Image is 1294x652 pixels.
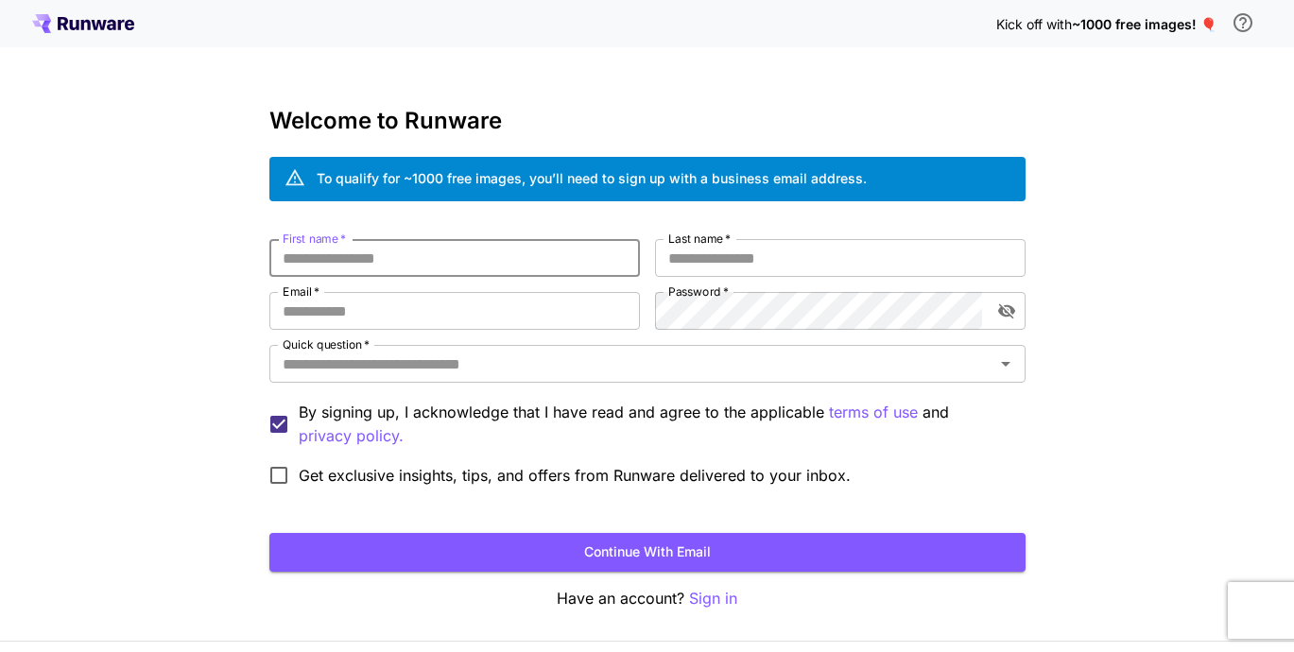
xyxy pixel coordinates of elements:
button: Sign in [689,587,737,610]
div: To qualify for ~1000 free images, you’ll need to sign up with a business email address. [317,168,867,188]
h3: Welcome to Runware [269,108,1026,134]
label: Quick question [283,336,370,352]
button: By signing up, I acknowledge that I have read and agree to the applicable terms of use and [299,424,404,448]
button: In order to qualify for free credit, you need to sign up with a business email address and click ... [1224,4,1262,42]
p: privacy policy. [299,424,404,448]
label: First name [283,231,346,247]
span: ~1000 free images! 🎈 [1072,16,1216,32]
label: Email [283,283,319,300]
span: Get exclusive insights, tips, and offers from Runware delivered to your inbox. [299,464,851,487]
p: Have an account? [269,587,1026,610]
label: Password [668,283,729,300]
button: By signing up, I acknowledge that I have read and agree to the applicable and privacy policy. [829,401,918,424]
button: toggle password visibility [990,294,1024,328]
p: terms of use [829,401,918,424]
p: By signing up, I acknowledge that I have read and agree to the applicable and [299,401,1010,448]
button: Continue with email [269,533,1026,572]
label: Last name [668,231,731,247]
button: Open [992,351,1019,377]
span: Kick off with [996,16,1072,32]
